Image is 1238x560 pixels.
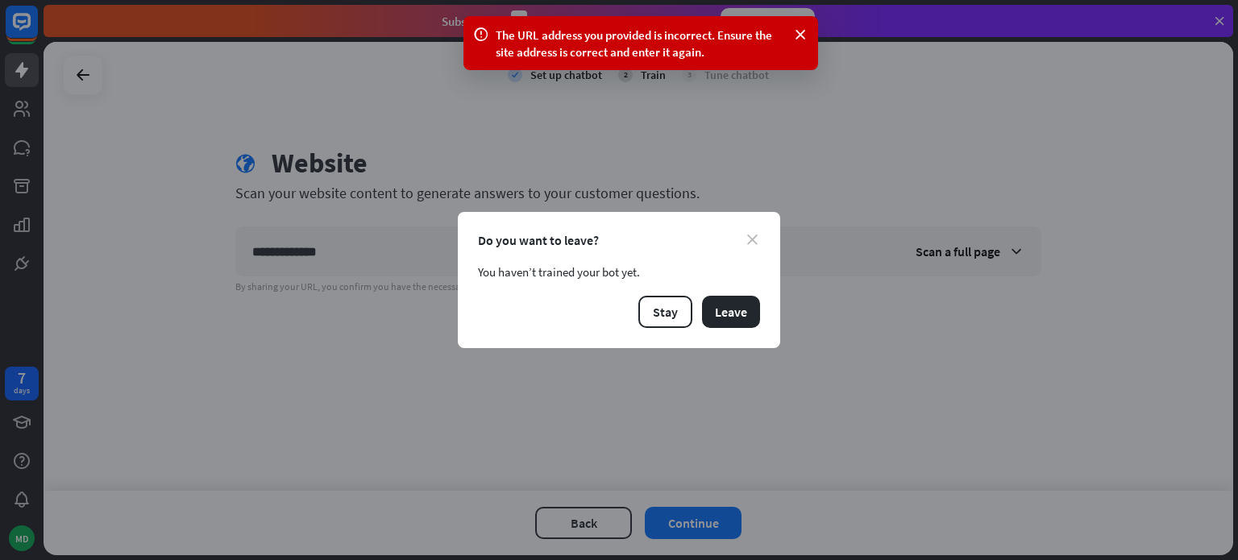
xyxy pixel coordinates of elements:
div: The URL address you provided is incorrect. Ensure the site address is correct and enter it again. [496,27,786,60]
div: Do you want to leave? [478,232,760,248]
i: close [747,234,758,245]
div: You haven’t trained your bot yet. [478,264,760,280]
button: Open LiveChat chat widget [13,6,61,55]
button: Leave [702,296,760,328]
button: Stay [638,296,692,328]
